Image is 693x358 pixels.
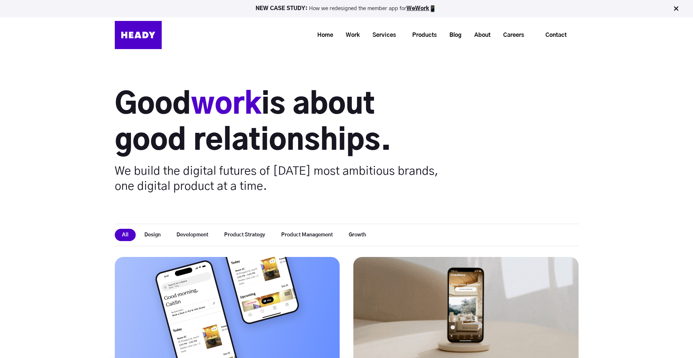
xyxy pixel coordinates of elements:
[115,21,162,49] img: Heady_Logo_Web-01 (1)
[672,5,680,12] img: Close Bar
[217,229,273,241] button: Product Strategy
[115,87,439,159] h1: Good is about good relationships.
[494,29,528,42] a: Careers
[256,6,309,11] strong: NEW CASE STUDY:
[440,29,465,42] a: Blog
[363,29,400,42] a: Services
[406,6,429,11] a: WeWork
[115,163,439,194] p: We build the digital futures of [DATE] most ambitious brands, one digital product at a time.
[403,29,440,42] a: Products
[429,5,436,12] img: app emoji
[534,27,578,43] a: Contact
[169,229,215,241] button: Development
[191,91,261,119] span: work
[274,229,340,241] button: Product Management
[3,5,690,12] p: How we redesigned the member app for
[169,26,579,44] div: Navigation Menu
[308,29,337,42] a: Home
[115,229,136,241] button: All
[337,29,363,42] a: Work
[465,29,494,42] a: About
[137,229,168,241] button: Design
[341,229,373,241] button: Growth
